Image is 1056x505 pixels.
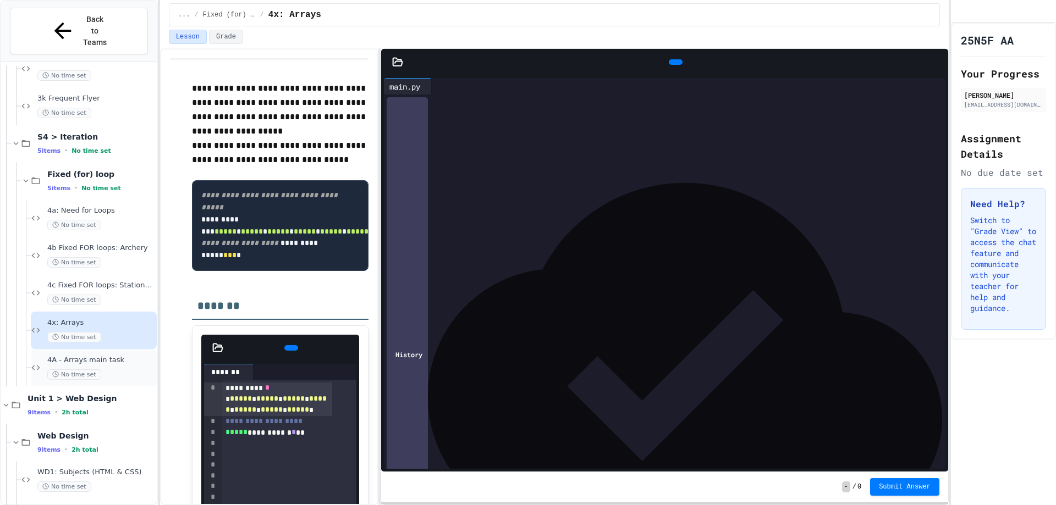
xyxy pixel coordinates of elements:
h2: Your Progress [961,66,1046,81]
span: 3k Frequent Flyer [37,94,155,103]
span: • [65,445,67,454]
span: ... [178,10,190,19]
span: 4b Fixed FOR loops: Archery [47,243,155,253]
button: Grade [209,30,243,44]
span: 4x: Arrays [47,318,155,328]
p: Switch to "Grade View" to access the chat feature and communicate with your teacher for help and ... [970,215,1037,314]
span: 4c Fixed FOR loops: Stationery Order [47,281,155,290]
span: / [260,10,264,19]
span: 2h total [71,446,98,453]
span: No time set [47,295,101,305]
span: Back to Teams [82,14,108,48]
span: / [194,10,198,19]
span: Fixed (for) loop [203,10,256,19]
div: main.py [384,81,426,92]
span: Submit Answer [879,482,931,491]
div: [PERSON_NAME] [964,90,1043,100]
span: No time set [37,481,91,492]
span: • [75,184,77,192]
span: Unit 1 > Web Design [28,393,155,403]
button: Back to Teams [10,8,148,54]
h1: 25N5F AA [961,32,1014,48]
span: No time set [81,185,121,192]
span: / [853,482,856,491]
span: 4x: Arrays [268,8,321,21]
span: • [65,146,67,155]
span: 5 items [37,147,61,154]
span: No time set [37,70,91,81]
span: WD1: Subjects (HTML & CSS) [37,468,155,477]
button: Lesson [169,30,207,44]
h3: Need Help? [970,197,1037,210]
span: No time set [37,108,91,118]
span: No time set [47,257,101,268]
button: Submit Answer [870,478,939,496]
span: No time set [47,332,101,342]
span: No time set [47,220,101,230]
span: S4 > Iteration [37,132,155,142]
span: 0 [857,482,861,491]
span: No time set [71,147,111,154]
span: 9 items [28,409,51,416]
div: [EMAIL_ADDRESS][DOMAIN_NAME] [964,101,1043,109]
span: No time set [47,369,101,380]
span: 2h total [62,409,89,416]
span: 4a: Need for Loops [47,206,155,215]
span: • [55,408,57,417]
span: Web Design [37,431,155,441]
span: 9 items [37,446,61,453]
h2: Assignment Details [961,131,1046,162]
span: 5 items [47,185,70,192]
span: 4A - Arrays main task [47,356,155,365]
span: - [842,481,850,492]
div: main.py [384,78,432,95]
span: Fixed (for) loop [47,169,155,179]
div: No due date set [961,166,1046,179]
